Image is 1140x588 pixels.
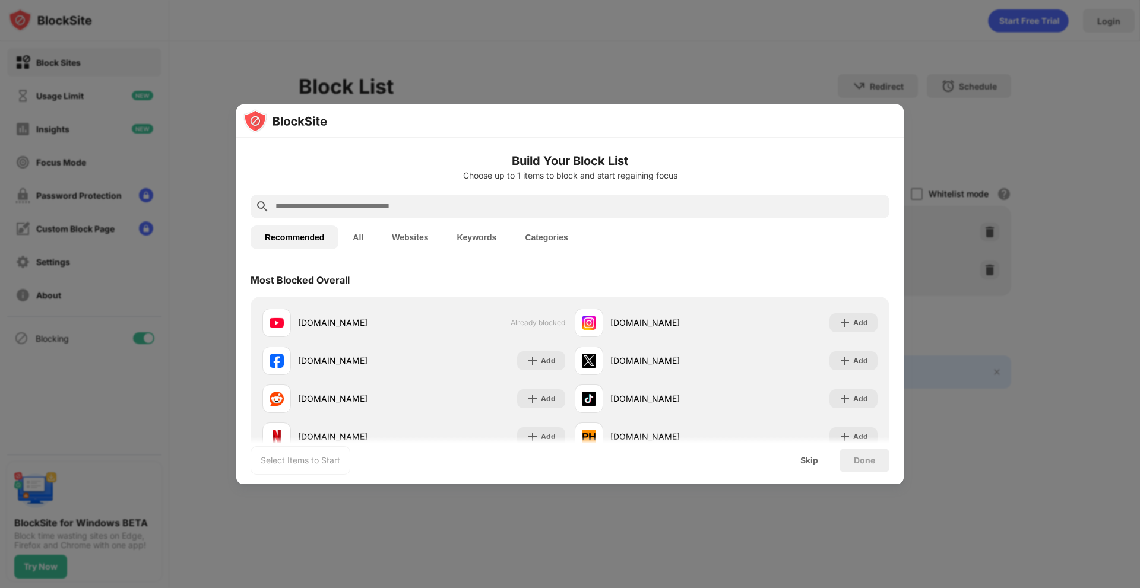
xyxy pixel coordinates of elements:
div: [DOMAIN_NAME] [298,430,414,443]
div: [DOMAIN_NAME] [610,354,726,367]
div: Done [854,456,875,465]
button: Categories [511,225,582,249]
img: favicons [582,392,596,406]
div: [DOMAIN_NAME] [298,354,414,367]
img: logo-blocksite.svg [243,109,327,133]
img: favicons [582,430,596,444]
div: [DOMAIN_NAME] [298,316,414,329]
img: favicons [270,430,284,444]
button: Keywords [442,225,511,249]
div: Add [853,317,868,329]
h6: Build Your Block List [251,152,889,170]
div: Choose up to 1 items to block and start regaining focus [251,171,889,180]
img: favicons [582,316,596,330]
div: Add [541,355,556,367]
button: Recommended [251,225,338,249]
img: favicons [270,354,284,368]
img: favicons [582,354,596,368]
div: Skip [800,456,818,465]
img: search.svg [255,199,270,214]
div: [DOMAIN_NAME] [298,392,414,405]
button: Websites [378,225,442,249]
div: Most Blocked Overall [251,274,350,286]
div: Add [541,431,556,443]
button: All [338,225,378,249]
div: Add [853,393,868,405]
div: Add [853,355,868,367]
div: [DOMAIN_NAME] [610,316,726,329]
img: favicons [270,392,284,406]
div: [DOMAIN_NAME] [610,392,726,405]
div: Select Items to Start [261,454,340,466]
div: Add [853,431,868,443]
span: Already blocked [511,318,565,327]
img: favicons [270,316,284,330]
div: Add [541,393,556,405]
div: [DOMAIN_NAME] [610,430,726,443]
